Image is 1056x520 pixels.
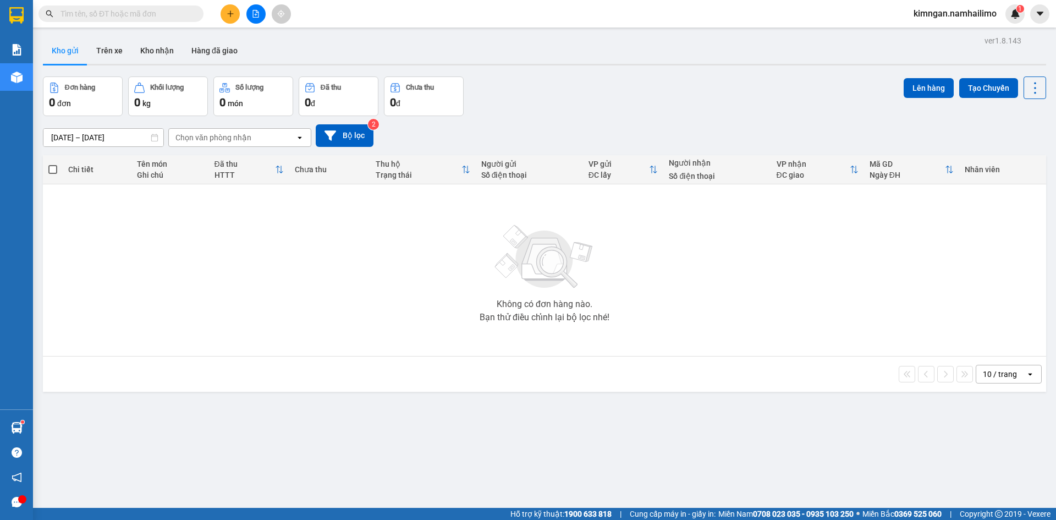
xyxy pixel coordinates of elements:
[376,171,461,179] div: Trạng thái
[43,37,87,64] button: Kho gửi
[12,447,22,458] span: question-circle
[321,84,341,91] div: Đã thu
[94,49,183,64] div: 0961898611
[490,218,599,295] img: svg+xml;base64,PHN2ZyBjbGFzcz0ibGlzdC1wbHVnX19zdmciIHhtbG5zPSJodHRwOi8vd3d3LnczLm9yZy8yMDAwL3N2Zy...
[131,37,183,64] button: Kho nhận
[9,10,26,22] span: Gửi:
[11,44,23,56] img: solution-icon
[718,508,854,520] span: Miền Nam
[12,472,22,483] span: notification
[894,510,942,518] strong: 0369 525 060
[777,171,850,179] div: ĐC giao
[68,165,125,174] div: Chi tiết
[137,171,204,179] div: Ghi chú
[864,155,959,184] th: Toggle SortBy
[175,132,251,143] div: Chọn văn phòng nhận
[870,171,945,179] div: Ngày ĐH
[985,35,1021,47] div: ver 1.8.143
[8,72,25,84] span: CR :
[128,76,208,116] button: Khối lượng0kg
[277,10,285,18] span: aim
[213,76,293,116] button: Số lượng0món
[272,4,291,24] button: aim
[8,71,88,84] div: 40.000
[11,422,23,434] img: warehouse-icon
[497,300,592,309] div: Không có đơn hàng nào.
[390,96,396,109] span: 0
[299,76,378,116] button: Đã thu0đ
[209,155,290,184] th: Toggle SortBy
[481,171,577,179] div: Số điện thoại
[94,9,183,36] div: VP [PERSON_NAME]
[49,96,55,109] span: 0
[43,76,123,116] button: Đơn hàng0đơn
[777,160,850,168] div: VP nhận
[669,172,765,180] div: Số điện thoại
[305,96,311,109] span: 0
[137,160,204,168] div: Tên món
[588,160,650,168] div: VP gửi
[295,165,365,174] div: Chưa thu
[384,76,464,116] button: Chưa thu0đ
[9,9,86,23] div: VP Mũi Né
[510,508,612,520] span: Hỗ trợ kỹ thuật:
[215,160,276,168] div: Đã thu
[950,508,952,520] span: |
[221,4,240,24] button: plus
[396,99,400,108] span: đ
[630,508,716,520] span: Cung cấp máy in - giấy in:
[43,129,163,146] input: Select a date range.
[995,510,1003,518] span: copyright
[61,8,190,20] input: Tìm tên, số ĐT hoặc mã đơn
[295,133,304,142] svg: open
[1010,9,1020,19] img: icon-new-feature
[406,84,434,91] div: Chưa thu
[183,37,246,64] button: Hàng đã giao
[753,510,854,518] strong: 0708 023 035 - 0935 103 250
[368,119,379,130] sup: 2
[11,72,23,83] img: warehouse-icon
[235,84,263,91] div: Số lượng
[1026,370,1035,379] svg: open
[370,155,476,184] th: Toggle SortBy
[856,512,860,516] span: ⚪️
[9,7,24,24] img: logo-vxr
[564,510,612,518] strong: 1900 633 818
[669,158,765,167] div: Người nhận
[870,160,945,168] div: Mã GD
[965,165,1041,174] div: Nhân viên
[246,4,266,24] button: file-add
[480,313,609,322] div: Bạn thử điều chỉnh lại bộ lọc nhé!
[9,36,86,51] div: 0972507273
[983,369,1017,380] div: 10 / trang
[227,10,234,18] span: plus
[1035,9,1045,19] span: caret-down
[959,78,1018,98] button: Tạo Chuyến
[215,171,276,179] div: HTTT
[252,10,260,18] span: file-add
[316,124,373,147] button: Bộ lọc
[905,7,1005,20] span: kimngan.namhailimo
[21,420,24,424] sup: 1
[134,96,140,109] span: 0
[57,99,71,108] span: đơn
[150,84,184,91] div: Khối lượng
[219,96,226,109] span: 0
[94,10,120,22] span: Nhận:
[1030,4,1049,24] button: caret-down
[588,171,650,179] div: ĐC lấy
[142,99,151,108] span: kg
[9,23,86,36] div: A.TÍN
[65,84,95,91] div: Đơn hàng
[311,99,315,108] span: đ
[12,497,22,507] span: message
[904,78,954,98] button: Lên hàng
[620,508,621,520] span: |
[94,36,183,49] div: A.SƠN
[46,10,53,18] span: search
[376,160,461,168] div: Thu hộ
[771,155,864,184] th: Toggle SortBy
[87,37,131,64] button: Trên xe
[228,99,243,108] span: món
[862,508,942,520] span: Miền Bắc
